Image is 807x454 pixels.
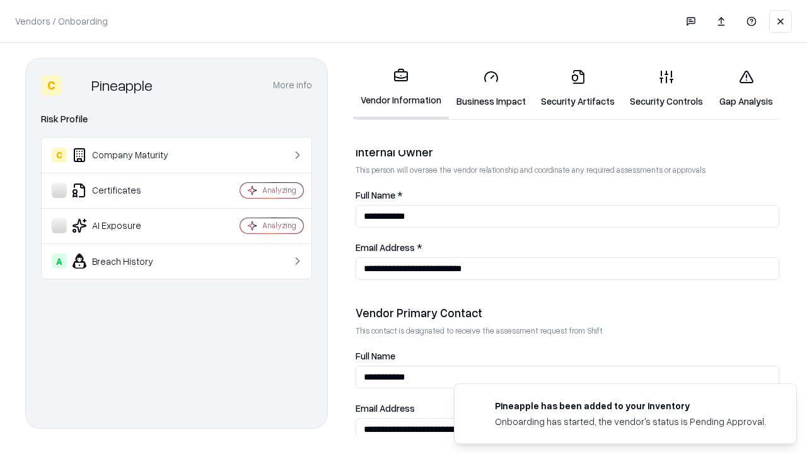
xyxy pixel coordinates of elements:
a: Security Controls [622,59,711,118]
div: C [52,148,67,163]
label: Email Address * [356,243,779,252]
div: Onboarding has started, the vendor's status is Pending Approval. [495,415,766,428]
div: Analyzing [262,220,296,231]
p: Vendors / Onboarding [15,15,108,28]
div: Pineapple [91,75,153,95]
a: Vendor Information [353,58,449,119]
p: This person will oversee the vendor relationship and coordinate any required assessments or appro... [356,165,779,175]
button: More info [273,74,312,96]
a: Security Artifacts [533,59,622,118]
div: A [52,253,67,269]
label: Full Name * [356,190,779,200]
div: C [41,75,61,95]
div: Company Maturity [52,148,202,163]
p: This contact is designated to receive the assessment request from Shift [356,325,779,336]
div: Certificates [52,183,202,198]
label: Full Name [356,351,779,361]
div: Analyzing [262,185,296,195]
div: Risk Profile [41,112,312,127]
div: Pineapple has been added to your inventory [495,399,766,412]
div: AI Exposure [52,218,202,233]
a: Gap Analysis [711,59,782,118]
div: Vendor Primary Contact [356,305,779,320]
div: Internal Owner [356,144,779,160]
div: Breach History [52,253,202,269]
img: pineappleenergy.com [470,399,485,414]
a: Business Impact [449,59,533,118]
img: Pineapple [66,75,86,95]
label: Email Address [356,404,779,413]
